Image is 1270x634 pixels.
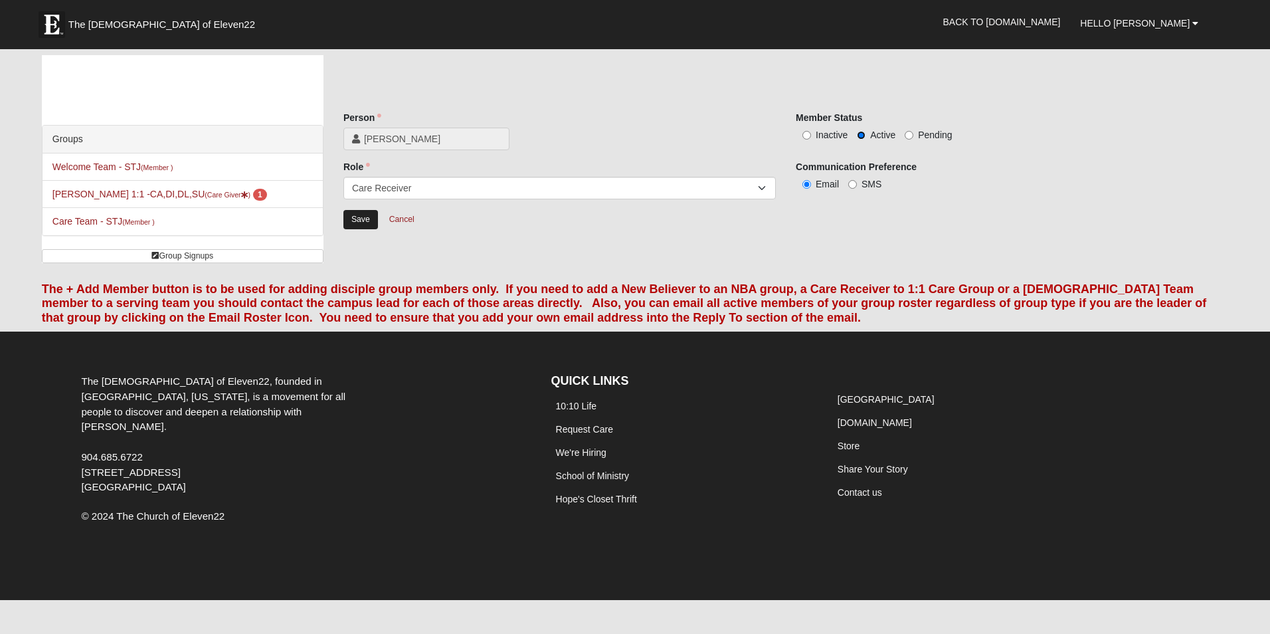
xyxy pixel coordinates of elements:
[1070,7,1208,40] a: Hello [PERSON_NAME]
[364,132,501,146] span: [PERSON_NAME]
[343,210,378,229] input: Alt+s
[551,374,813,389] h4: QUICK LINKS
[81,481,185,492] span: [GEOGRAPHIC_DATA]
[802,131,811,140] input: Inactive
[857,131,865,140] input: Active
[838,417,912,428] a: [DOMAIN_NAME]
[141,163,173,171] small: (Member )
[68,18,255,31] span: The [DEMOGRAPHIC_DATA] of Eleven22
[838,394,935,405] a: [GEOGRAPHIC_DATA]
[122,218,154,226] small: (Member )
[381,209,423,230] a: Cancel
[253,189,267,201] span: number of pending members
[52,216,155,227] a: Care Team - STJ(Member )
[556,494,637,504] a: Hope's Closet Thrift
[796,111,862,124] label: Member Status
[905,131,913,140] input: Pending
[838,464,908,475] a: Share Your Story
[1080,18,1190,29] span: Hello [PERSON_NAME]
[52,189,267,199] a: [PERSON_NAME] 1:1 -CA,DI,DL,SU(Care Giver) 1
[343,160,370,173] label: Role
[816,130,848,140] span: Inactive
[205,191,250,199] small: (Care Giver )
[802,180,811,189] input: Email
[556,424,613,435] a: Request Care
[42,249,323,263] a: Group Signups
[556,471,629,481] a: School of Ministry
[862,179,881,189] span: SMS
[816,179,839,189] span: Email
[870,130,895,140] span: Active
[933,5,1071,39] a: Back to [DOMAIN_NAME]
[81,510,225,522] span: © 2024 The Church of Eleven22
[42,282,1207,324] font: The + Add Member button is to be used for adding disciple group members only. If you need to add ...
[71,374,384,495] div: The [DEMOGRAPHIC_DATA] of Eleven22, founded in [GEOGRAPHIC_DATA], [US_STATE], is a movement for a...
[838,441,860,451] a: Store
[52,161,173,172] a: Welcome Team - STJ(Member )
[43,126,323,154] div: Groups
[918,130,952,140] span: Pending
[343,111,381,124] label: Person
[796,160,917,173] label: Communication Preference
[848,180,857,189] input: SMS
[556,447,606,458] a: We're Hiring
[556,401,597,411] a: 10:10 Life
[39,11,65,38] img: Eleven22 logo
[838,487,882,498] a: Contact us
[32,5,298,38] a: The [DEMOGRAPHIC_DATA] of Eleven22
